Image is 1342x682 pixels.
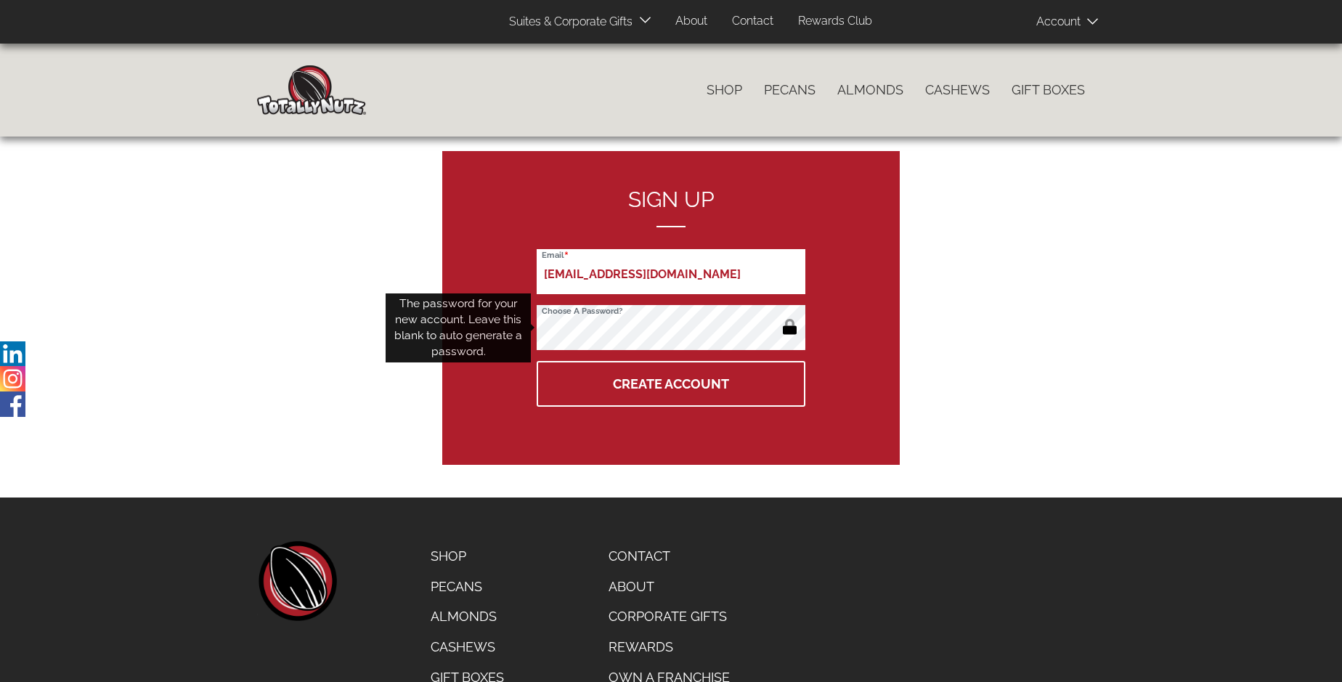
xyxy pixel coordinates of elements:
a: Almonds [420,601,515,632]
h2: Sign up [537,187,805,227]
a: Rewards [598,632,741,662]
img: Home [257,65,366,115]
a: Cashews [420,632,515,662]
a: Contact [721,7,784,36]
input: Email [537,249,805,294]
a: About [664,7,718,36]
a: About [598,572,741,602]
a: Cashews [914,75,1001,105]
button: Create Account [537,361,805,407]
div: The password for your new account. Leave this blank to auto generate a password. [386,293,531,362]
a: Corporate Gifts [598,601,741,632]
a: Contact [598,541,741,572]
a: Shop [420,541,515,572]
a: Pecans [753,75,826,105]
a: home [257,541,337,621]
a: Pecans [420,572,515,602]
a: Almonds [826,75,914,105]
a: Gift Boxes [1001,75,1096,105]
a: Suites & Corporate Gifts [498,8,637,36]
a: Rewards Club [787,7,883,36]
a: Shop [696,75,753,105]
